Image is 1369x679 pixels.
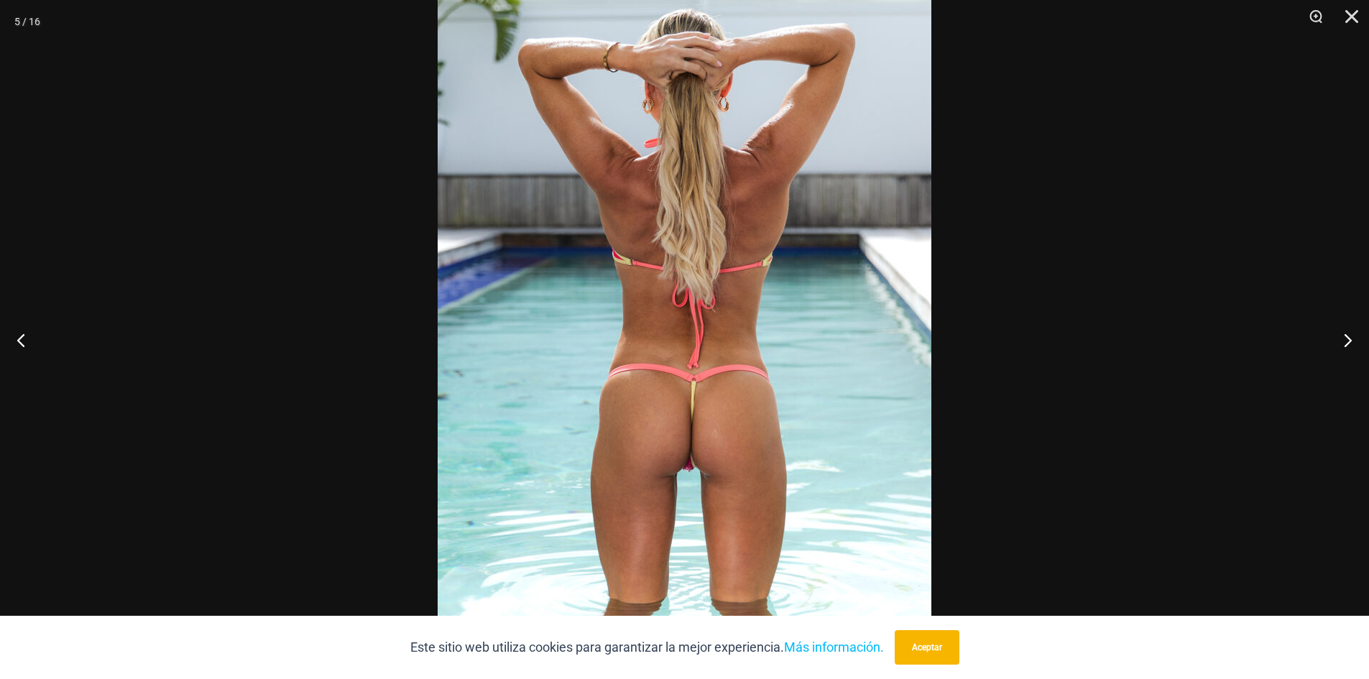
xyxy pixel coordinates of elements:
[784,639,884,655] a: Más información.
[1315,304,1369,376] button: Próximo
[14,16,40,27] font: 5 / 16
[895,630,959,665] button: Aceptar
[912,642,942,652] font: Aceptar
[410,639,784,655] font: Este sitio web utiliza cookies para garantizar la mejor experiencia.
